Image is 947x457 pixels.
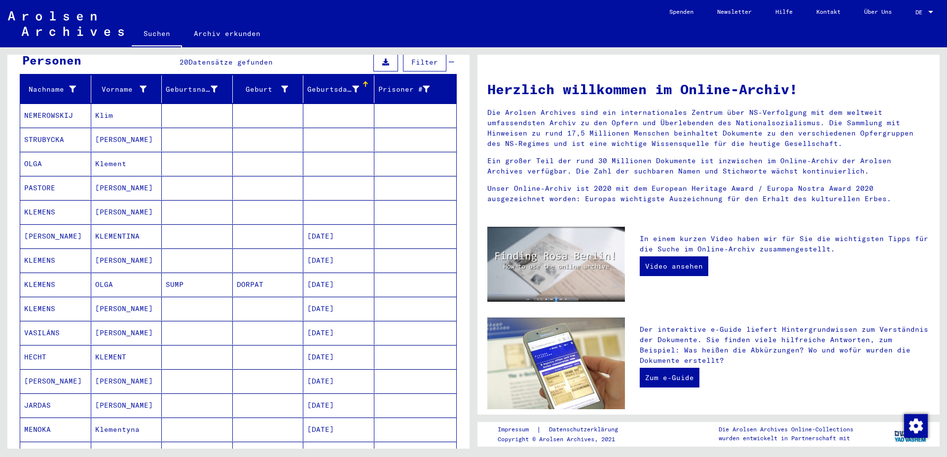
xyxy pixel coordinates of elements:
[303,321,374,345] mat-cell: [DATE]
[498,435,630,444] p: Copyright © Arolsen Archives, 2021
[307,81,374,97] div: Geburtsdatum
[411,58,438,67] span: Filter
[303,393,374,417] mat-cell: [DATE]
[719,425,853,434] p: Die Arolsen Archives Online-Collections
[20,418,91,441] mat-cell: MENOKA
[91,345,162,369] mat-cell: KLEMENT
[233,75,304,103] mat-header-cell: Geburt‏
[374,75,457,103] mat-header-cell: Prisoner #
[487,227,625,302] img: video.jpg
[24,81,91,97] div: Nachname
[378,81,445,97] div: Prisoner #
[20,104,91,127] mat-cell: NEMEROWSKIJ
[8,11,124,36] img: Arolsen_neg.svg
[892,422,929,446] img: yv_logo.png
[91,369,162,393] mat-cell: [PERSON_NAME]
[95,84,147,95] div: Vorname
[91,152,162,176] mat-cell: Klement
[303,75,374,103] mat-header-cell: Geburtsdatum
[91,273,162,296] mat-cell: OLGA
[91,321,162,345] mat-cell: [PERSON_NAME]
[487,156,930,176] p: Ein großer Teil der rund 30 Millionen Dokumente ist inzwischen im Online-Archiv der Arolsen Archi...
[20,393,91,417] mat-cell: JARDAS
[640,368,699,387] a: Zum e-Guide
[132,22,182,47] a: Suchen
[91,393,162,417] mat-cell: [PERSON_NAME]
[303,224,374,248] mat-cell: [DATE]
[91,224,162,248] mat-cell: KLEMENTINA
[20,75,91,103] mat-header-cell: Nachname
[166,81,232,97] div: Geburtsname
[541,424,630,435] a: Datenschutzerklärung
[91,75,162,103] mat-header-cell: Vorname
[303,369,374,393] mat-cell: [DATE]
[95,81,162,97] div: Vorname
[233,273,304,296] mat-cell: DORPAT
[498,424,537,435] a: Impressum
[487,107,930,149] p: Die Arolsen Archives sind ein internationales Zentrum über NS-Verfolgung mit dem weltweit umfasse...
[20,345,91,369] mat-cell: HECHT
[303,273,374,296] mat-cell: [DATE]
[640,234,930,254] p: In einem kurzen Video haben wir für Sie die wichtigsten Tipps für die Suche im Online-Archiv zusa...
[20,128,91,151] mat-cell: STRUBYCKA
[20,369,91,393] mat-cell: [PERSON_NAME]
[719,434,853,443] p: wurden entwickelt in Partnerschaft mit
[91,176,162,200] mat-cell: [PERSON_NAME]
[91,248,162,272] mat-cell: [PERSON_NAME]
[20,200,91,224] mat-cell: KLEMENS
[162,273,233,296] mat-cell: SUMP
[487,317,625,409] img: eguide.jpg
[188,58,273,67] span: Datensätze gefunden
[237,84,289,95] div: Geburt‏
[20,273,91,296] mat-cell: KLEMENS
[182,22,272,45] a: Archiv erkunden
[303,418,374,441] mat-cell: [DATE]
[91,297,162,320] mat-cell: [PERSON_NAME]
[162,75,233,103] mat-header-cell: Geburtsname
[487,79,930,100] h1: Herzlich willkommen im Online-Archiv!
[904,414,928,438] img: Zustimmung ändern
[91,418,162,441] mat-cell: Klementyna
[303,248,374,272] mat-cell: [DATE]
[487,183,930,204] p: Unser Online-Archiv ist 2020 mit dem European Heritage Award / Europa Nostra Award 2020 ausgezeic...
[303,297,374,320] mat-cell: [DATE]
[307,84,359,95] div: Geburtsdatum
[915,9,926,16] span: DE
[166,84,218,95] div: Geburtsname
[180,58,188,67] span: 20
[91,104,162,127] mat-cell: Klim
[20,297,91,320] mat-cell: KLEMENS
[20,152,91,176] mat-cell: OLGA
[91,128,162,151] mat-cell: [PERSON_NAME]
[20,224,91,248] mat-cell: [PERSON_NAME]
[403,53,446,71] button: Filter
[303,345,374,369] mat-cell: [DATE]
[640,324,930,366] p: Der interaktive e-Guide liefert Hintergrundwissen zum Verständnis der Dokumente. Sie finden viele...
[498,424,630,435] div: |
[20,248,91,272] mat-cell: KLEMENS
[24,84,76,95] div: Nachname
[91,200,162,224] mat-cell: [PERSON_NAME]
[20,321,91,345] mat-cell: VASILÁNS
[20,176,91,200] mat-cell: PASTORE
[378,84,430,95] div: Prisoner #
[22,51,81,69] div: Personen
[237,81,303,97] div: Geburt‏
[640,256,708,276] a: Video ansehen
